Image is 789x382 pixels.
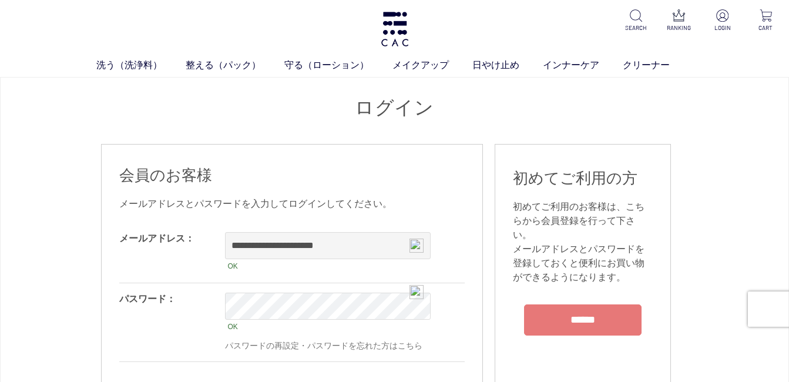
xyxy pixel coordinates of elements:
[513,200,653,284] div: 初めてご利用のお客様は、こちらから会員登録を行って下さい。 メールアドレスとパスワードを登録しておくと便利にお買い物ができるようになります。
[665,9,693,32] a: RANKING
[622,24,649,32] p: SEARCH
[622,9,649,32] a: SEARCH
[186,58,284,72] a: 整える（パック）
[392,58,472,72] a: メイクアップ
[709,9,736,32] a: LOGIN
[284,58,392,72] a: 守る（ローション）
[119,166,212,184] span: 会員のお客様
[472,58,543,72] a: 日やけ止め
[709,24,736,32] p: LOGIN
[513,169,637,187] span: 初めてご利用の方
[96,58,186,72] a: 洗う（洗浄料）
[119,197,465,211] div: メールアドレスとパスワードを入力してログインしてください。
[623,58,693,72] a: クリーナー
[225,320,431,334] div: OK
[409,285,424,299] img: npw-badge-icon-locked.svg
[409,239,424,253] img: npw-badge-icon-locked.svg
[119,233,194,243] label: メールアドレス：
[225,341,422,350] a: パスワードの再設定・パスワードを忘れた方はこちら
[119,294,176,304] label: パスワード：
[665,24,693,32] p: RANKING
[752,9,780,32] a: CART
[380,12,410,46] img: logo
[225,259,431,273] div: OK
[101,95,689,120] h1: ログイン
[752,24,780,32] p: CART
[543,58,623,72] a: インナーケア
